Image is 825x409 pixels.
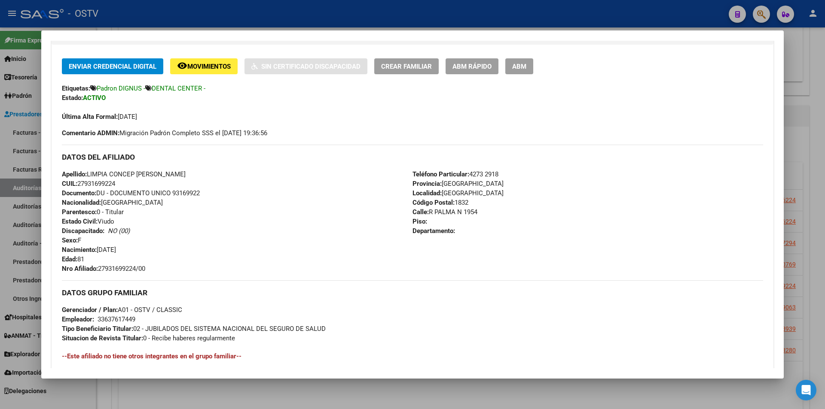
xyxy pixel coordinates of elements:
[62,236,81,244] span: F
[62,199,163,206] span: [GEOGRAPHIC_DATA]
[187,63,231,70] span: Movimientos
[412,170,498,178] span: 4273 2918
[62,325,133,333] strong: Tipo Beneficiario Titular:
[62,236,78,244] strong: Sexo:
[62,152,763,162] h3: DATOS DEL AFILIADO
[412,170,469,178] strong: Teléfono Particular:
[512,63,526,70] span: ABM
[62,306,118,314] strong: Gerenciador / Plan:
[170,58,238,74] button: Movimientos
[62,334,143,342] strong: Situacion de Revista Titular:
[177,61,187,71] mat-icon: remove_red_eye
[62,246,97,254] strong: Nacimiento:
[52,45,773,391] div: Datos de Empadronamiento
[62,265,145,273] span: 27931699224/00
[244,58,367,74] button: Sin Certificado Discapacidad
[446,58,498,74] button: ABM Rápido
[98,315,135,324] div: 33637617449
[62,189,96,197] strong: Documento:
[62,255,84,263] span: 81
[62,180,115,188] span: 27931699224
[108,227,130,235] i: NO (00)
[62,208,124,216] span: 0 - Titular
[97,85,145,92] span: Padron DIGNUS -
[62,208,97,216] strong: Parentesco:
[62,189,200,197] span: DU - DOCUMENTO UNICO 93169922
[69,63,156,70] span: Enviar Credencial Digital
[796,380,816,400] div: Open Intercom Messenger
[261,63,361,70] span: Sin Certificado Discapacidad
[62,113,137,121] span: [DATE]
[62,94,83,102] strong: Estado:
[62,85,90,92] strong: Etiquetas:
[62,227,104,235] strong: Discapacitado:
[412,208,477,216] span: R PALMA N 1954
[62,288,763,297] h3: DATOS GRUPO FAMILIAR
[62,58,163,74] button: Enviar Credencial Digital
[62,199,101,206] strong: Nacionalidad:
[62,325,326,333] span: 02 - JUBILADOS DEL SISTEMA NACIONAL DEL SEGURO DE SALUD
[62,170,87,178] strong: Apellido:
[62,265,98,273] strong: Nro Afiliado:
[412,189,442,197] strong: Localidad:
[381,63,432,70] span: Crear Familiar
[62,129,119,137] strong: Comentario ADMIN:
[412,227,455,235] strong: Departamento:
[62,218,114,225] span: Viudo
[62,351,763,361] h4: --Este afiliado no tiene otros integrantes en el grupo familiar--
[62,113,118,121] strong: Última Alta Formal:
[412,218,427,225] strong: Piso:
[83,94,106,102] strong: ACTIVO
[412,199,468,206] span: 1832
[374,58,439,74] button: Crear Familiar
[412,180,504,188] span: [GEOGRAPHIC_DATA]
[412,189,504,197] span: [GEOGRAPHIC_DATA]
[62,255,77,263] strong: Edad:
[62,128,267,138] span: Migración Padrón Completo SSS el [DATE] 19:36:56
[62,334,235,342] span: 0 - Recibe haberes regularmente
[62,180,77,188] strong: CUIL:
[62,315,94,323] strong: Empleador:
[505,58,533,74] button: ABM
[62,246,116,254] span: [DATE]
[62,218,98,225] strong: Estado Civil:
[62,306,182,314] span: A01 - OSTV / CLASSIC
[452,63,492,70] span: ABM Rápido
[62,170,186,178] span: LIMPIA CONCEP [PERSON_NAME]
[412,208,429,216] strong: Calle:
[412,199,455,206] strong: Código Postal:
[412,180,442,188] strong: Provincia:
[152,85,205,92] span: DENTAL CENTER -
